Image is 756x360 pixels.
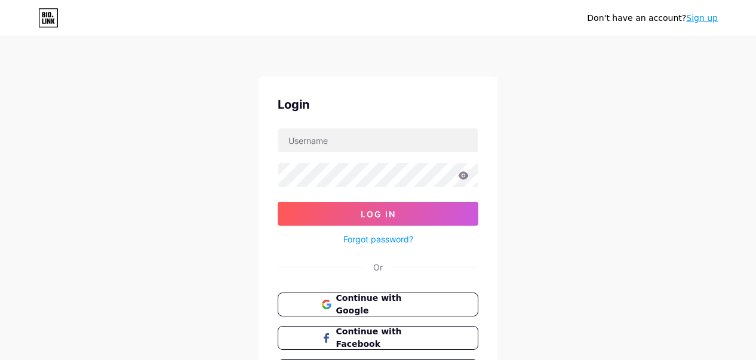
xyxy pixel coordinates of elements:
input: Username [278,128,478,152]
a: Sign up [686,13,718,23]
div: Login [278,96,478,113]
span: Continue with Google [336,292,435,317]
span: Log In [361,209,396,219]
a: Forgot password? [343,233,413,245]
button: Continue with Google [278,293,478,316]
button: Continue with Facebook [278,326,478,350]
div: Or [373,261,383,273]
button: Log In [278,202,478,226]
span: Continue with Facebook [336,325,435,350]
div: Don't have an account? [587,12,718,24]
